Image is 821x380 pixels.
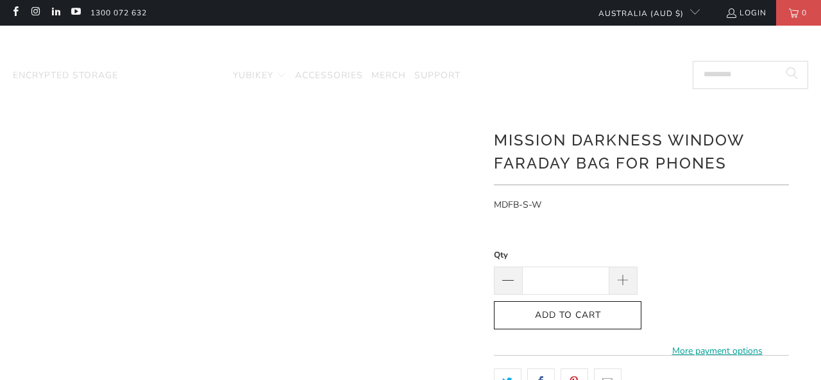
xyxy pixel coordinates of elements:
[414,61,461,91] a: Support
[494,248,638,262] label: Qty
[371,69,406,81] span: Merch
[295,61,363,91] a: Accessories
[13,69,118,81] span: Encrypted Storage
[494,301,641,330] button: Add to Cart
[295,69,363,81] span: Accessories
[126,69,224,81] span: Mission Darkness
[90,6,147,20] a: 1300 072 632
[494,126,789,175] h1: Mission Darkness Window Faraday Bag for Phones
[494,199,541,211] span: MDFB-S-W
[13,61,461,91] nav: Translation missing: en.navigation.header.main_nav
[414,69,461,81] span: Support
[776,61,808,89] button: Search
[693,61,808,89] input: Search...
[645,344,789,358] a: More payment options
[126,61,224,91] a: Mission Darkness
[70,8,81,18] a: Trust Panda Australia on YouTube
[725,6,766,20] a: Login
[345,32,477,58] img: Trust Panda Australia
[10,8,21,18] a: Trust Panda Australia on Facebook
[371,61,406,91] a: Merch
[233,69,273,81] span: YubiKey
[507,310,628,321] span: Add to Cart
[233,61,287,91] summary: YubiKey
[13,61,118,91] a: Encrypted Storage
[50,8,61,18] a: Trust Panda Australia on LinkedIn
[30,8,40,18] a: Trust Panda Australia on Instagram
